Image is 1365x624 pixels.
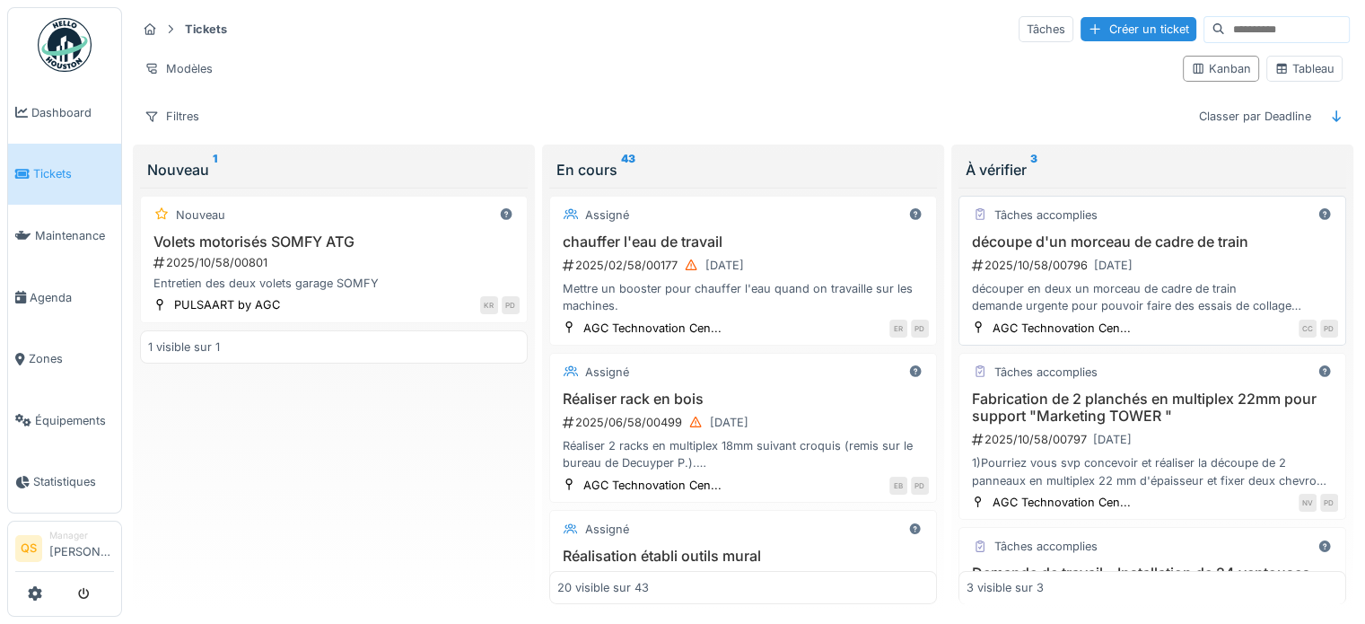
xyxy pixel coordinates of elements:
[1274,60,1334,77] div: Tableau
[561,411,929,434] div: 2025/06/58/00499
[35,412,114,429] span: Équipements
[148,275,520,292] div: Entretien des deux volets garage SOMFY
[174,296,280,313] div: PULSAART by AGC
[38,18,92,72] img: Badge_color-CXgf-gQk.svg
[136,56,221,82] div: Modèles
[176,207,225,224] div: Nouveau
[148,338,220,356] div: 1 visible sur 1
[970,428,1338,451] div: 2025/10/58/00797
[557,548,929,565] h3: Réalisation établi outils mural
[621,159,635,180] sup: 43
[502,296,520,314] div: PD
[993,494,1131,511] div: AGC Technovation Cen...
[585,364,629,381] div: Assigné
[49,529,114,567] li: [PERSON_NAME]
[967,280,1338,314] div: découper en deux un morceau de cadre de train demande urgente pour pouvoir faire des essais de co...
[561,254,929,277] div: 2025/02/58/00177
[1299,320,1317,338] div: CC
[966,159,1339,180] div: À vérifier
[710,414,748,431] div: [DATE]
[1191,103,1319,129] div: Classer par Deadline
[889,477,907,495] div: EB
[8,82,121,144] a: Dashboard
[970,254,1338,277] div: 2025/10/58/00796
[15,529,114,572] a: QS Manager[PERSON_NAME]
[30,289,114,306] span: Agenda
[33,473,114,490] span: Statistiques
[557,579,649,596] div: 20 visible sur 43
[1191,60,1251,77] div: Kanban
[8,452,121,514] a: Statistiques
[583,320,722,337] div: AGC Technovation Cen...
[889,320,907,338] div: ER
[994,538,1098,555] div: Tâches accomplies
[15,535,42,562] li: QS
[993,320,1131,337] div: AGC Technovation Cen...
[705,257,744,274] div: [DATE]
[8,267,121,329] a: Agenda
[1094,257,1133,274] div: [DATE]
[1320,320,1338,338] div: PD
[1299,494,1317,512] div: NV
[911,477,929,495] div: PD
[557,233,929,250] h3: chauffer l'eau de travail
[557,437,929,471] div: Réaliser 2 racks en multiplex 18mm suivant croquis (remis sur le bureau de Decuyper P.). Attentio...
[8,328,121,390] a: Zones
[8,144,121,206] a: Tickets
[152,254,520,271] div: 2025/10/58/00801
[557,391,929,408] h3: Réaliser rack en bois
[967,391,1338,425] h3: Fabrication de 2 planchés en multiplex 22mm pour support "Marketing TOWER "
[136,103,207,129] div: Filtres
[148,233,520,250] h3: Volets motorisés SOMFY ATG
[557,280,929,314] div: Mettre un booster pour chauffer l'eau quand on travaille sur les machines.
[1030,159,1037,180] sup: 3
[583,477,722,494] div: AGC Technovation Cen...
[585,521,629,538] div: Assigné
[585,207,629,224] div: Assigné
[49,529,114,542] div: Manager
[33,165,114,182] span: Tickets
[8,390,121,452] a: Équipements
[556,159,930,180] div: En cours
[967,233,1338,250] h3: découpe d'un morceau de cadre de train
[561,568,929,591] div: 2025/06/58/00479
[1019,16,1073,42] div: Tâches
[8,205,121,267] a: Maintenance
[1081,17,1196,41] div: Créer un ticket
[994,207,1098,224] div: Tâches accomplies
[31,104,114,121] span: Dashboard
[967,565,1338,599] h3: Demande de travail – Installation de 24 ventouses sur 8 gabarits de train ICE 4
[480,296,498,314] div: KR
[967,579,1044,596] div: 3 visible sur 3
[911,320,929,338] div: PD
[1093,431,1132,448] div: [DATE]
[35,227,114,244] span: Maintenance
[994,364,1098,381] div: Tâches accomplies
[178,21,234,38] strong: Tickets
[147,159,521,180] div: Nouveau
[1320,494,1338,512] div: PD
[29,350,114,367] span: Zones
[967,454,1338,488] div: 1)Pourriez vous svp concevoir et réaliser la découpe de 2 panneaux en multiplex 22 mm d'épaisseur...
[213,159,217,180] sup: 1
